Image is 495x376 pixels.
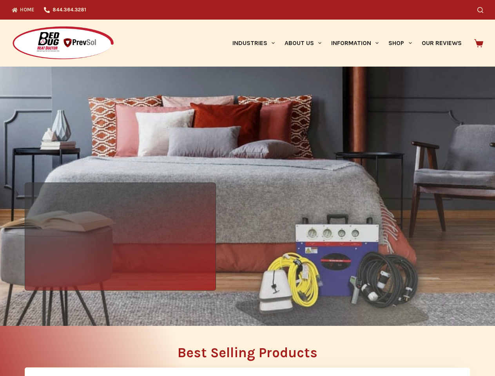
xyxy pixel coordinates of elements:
[227,20,279,67] a: Industries
[384,20,417,67] a: Shop
[12,26,114,61] img: Prevsol/Bed Bug Heat Doctor
[25,346,470,360] h2: Best Selling Products
[326,20,384,67] a: Information
[477,7,483,13] button: Search
[279,20,326,67] a: About Us
[417,20,466,67] a: Our Reviews
[227,20,466,67] nav: Primary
